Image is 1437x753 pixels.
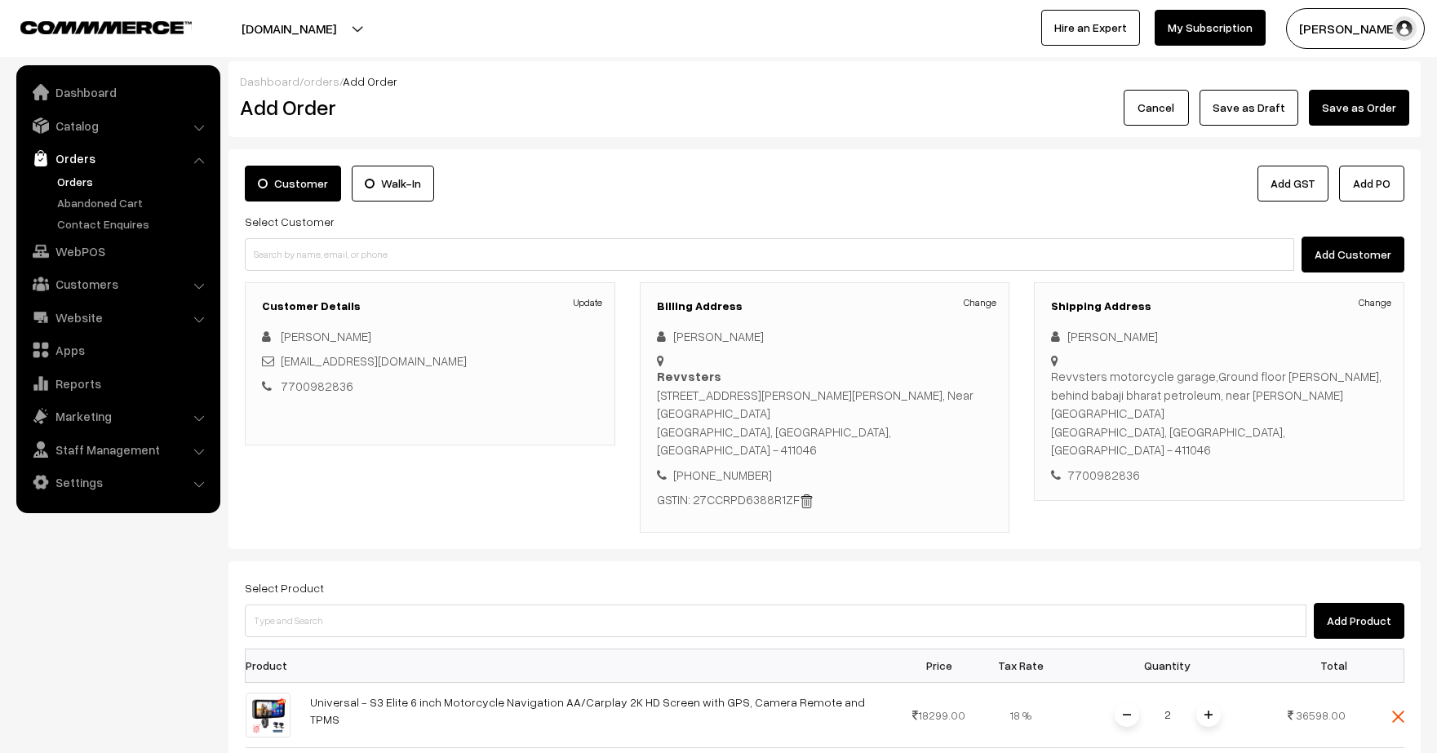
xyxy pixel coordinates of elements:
[20,16,163,36] a: COMMMERCE
[1051,466,1387,485] div: 7700982836
[1286,8,1425,49] button: [PERSON_NAME]
[245,213,335,230] label: Select Customer
[1155,10,1266,46] a: My Subscription
[343,74,397,88] span: Add Order
[1339,166,1404,202] button: Add PO
[1051,299,1387,313] h3: Shipping Address
[1062,649,1274,682] th: Quantity
[1392,711,1404,723] img: close
[20,237,215,266] a: WebPOS
[1296,708,1346,722] span: 36598.00
[281,329,371,343] a: [PERSON_NAME]
[20,78,215,107] a: Dashboard
[240,74,299,88] a: Dashboard
[245,605,1306,637] input: Type and Search
[53,215,215,233] a: Contact Enquires
[20,21,192,33] img: COMMMERCE
[1309,90,1409,126] button: Save as Order
[246,693,291,737] img: 1754923883317501673799879Untitled-design-4-cp.png
[1204,711,1213,719] img: plusI
[1274,649,1355,682] th: Total
[1041,10,1140,46] a: Hire an Expert
[657,369,721,383] b: Revvsters
[20,111,215,140] a: Catalog
[1392,16,1417,41] img: user
[898,682,980,747] td: 18299.00
[245,579,324,596] label: Select Product
[240,73,1409,90] div: / /
[20,335,215,365] a: Apps
[1314,603,1404,639] button: Add Product
[53,194,215,211] a: Abandoned Cart
[20,369,215,398] a: Reports
[657,367,993,459] div: [STREET_ADDRESS][PERSON_NAME][PERSON_NAME], Near [GEOGRAPHIC_DATA] [GEOGRAPHIC_DATA], [GEOGRAPHIC...
[1009,708,1031,722] span: 18 %
[980,649,1062,682] th: Tax Rate
[1051,367,1387,459] div: Revvsters motorcycle garage,Ground floor [PERSON_NAME], behind babaji bharat petroleum, near [PER...
[20,303,215,332] a: Website
[898,649,980,682] th: Price
[245,238,1294,271] input: Search by name, email, or phone
[574,295,602,310] a: Update
[184,8,393,49] button: [DOMAIN_NAME]
[1302,237,1404,272] button: Add Customer
[657,490,993,509] div: GSTIN: 27CCRPD6388R1ZF
[20,467,215,497] a: Settings
[240,95,614,120] h2: Add Order
[1051,327,1387,346] div: [PERSON_NAME]
[246,649,300,682] th: Product
[281,379,353,393] a: 7700982836
[20,144,215,173] a: Orders
[53,173,215,190] a: Orders
[262,299,598,313] h3: Customer Details
[657,466,993,485] div: [PHONE_NUMBER]
[1123,711,1131,719] img: minus
[310,695,865,726] a: Universal - S3 Elite 6 inch Motorcycle Navigation AA/Carplay 2K HD Screen with GPS, Camera Remote...
[281,353,467,368] a: [EMAIL_ADDRESS][DOMAIN_NAME]
[20,401,215,431] a: Marketing
[1124,90,1189,126] button: Cancel
[352,166,434,202] label: Walk-In
[657,299,993,313] h3: Billing Address
[245,166,341,202] label: Customer
[20,269,215,299] a: Customers
[1359,295,1391,310] a: Change
[657,327,993,346] div: [PERSON_NAME]
[800,494,814,508] img: delete
[1257,166,1328,202] a: Add GST
[20,435,215,464] a: Staff Management
[964,295,996,310] a: Change
[304,74,339,88] a: orders
[1200,90,1298,126] button: Save as Draft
